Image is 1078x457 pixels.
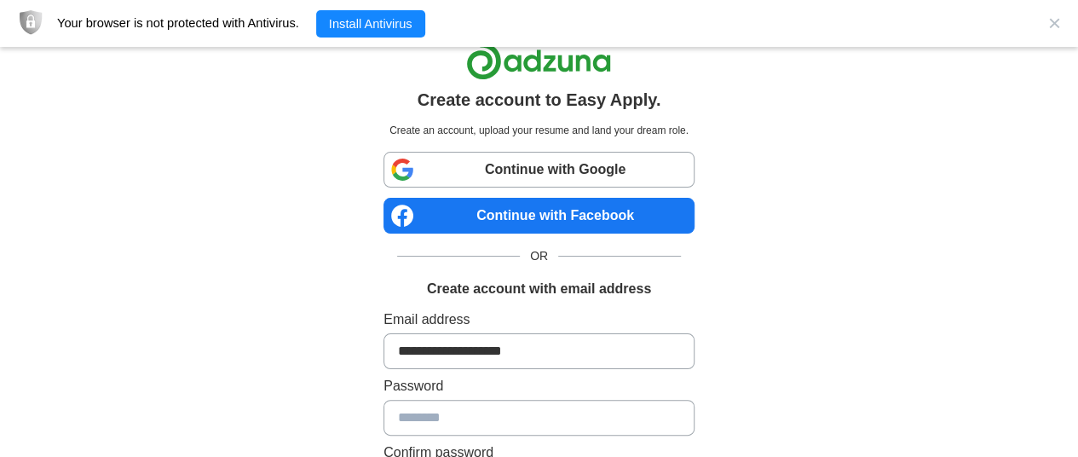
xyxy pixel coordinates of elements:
[383,309,695,330] label: Email address
[383,376,695,396] label: Password
[520,247,558,265] span: OR
[383,198,695,234] a: Continue with Facebook
[387,123,691,138] p: Create an account, upload your resume and land your dream role.
[418,87,661,113] h1: Create account to Easy Apply.
[383,152,695,188] a: Continue with Google
[427,279,651,299] h1: Create account with email address
[466,42,611,80] img: Adzuna logo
